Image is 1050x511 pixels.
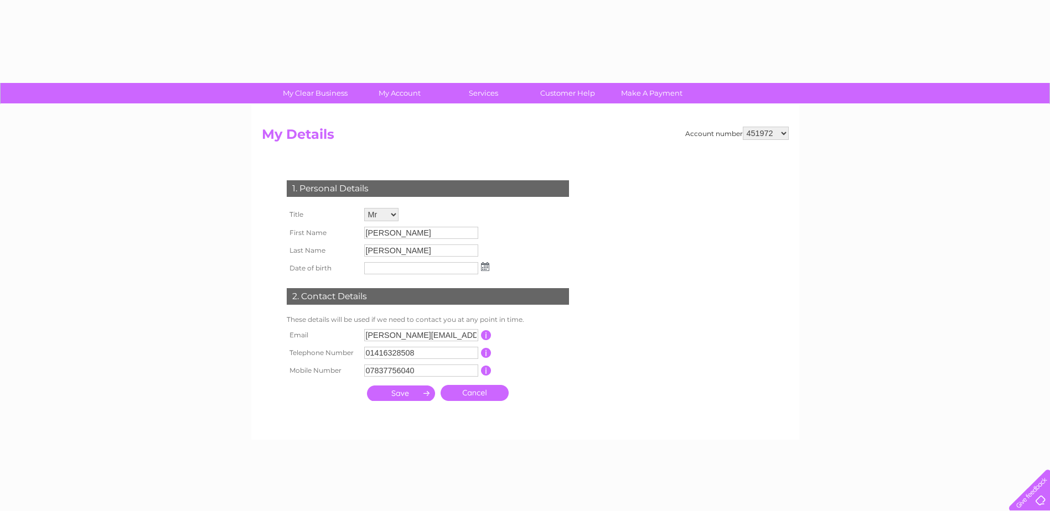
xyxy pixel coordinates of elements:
th: Date of birth [284,259,361,277]
th: Email [284,326,361,344]
a: Services [438,83,529,103]
a: Make A Payment [606,83,697,103]
div: 2. Contact Details [287,288,569,305]
a: My Clear Business [270,83,361,103]
div: Account number [685,127,789,140]
a: Customer Help [522,83,613,103]
input: Submit [367,385,435,401]
th: Mobile Number [284,362,361,379]
div: 1. Personal Details [287,180,569,197]
td: These details will be used if we need to contact you at any point in time. [284,313,572,326]
img: ... [481,262,489,271]
h2: My Details [262,127,789,148]
input: Information [481,348,492,358]
a: My Account [354,83,445,103]
input: Information [481,366,492,376]
th: First Name [284,224,361,242]
th: Telephone Number [284,344,361,362]
a: Cancel [441,385,509,401]
th: Title [284,205,361,224]
input: Information [481,330,492,340]
th: Last Name [284,242,361,259]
